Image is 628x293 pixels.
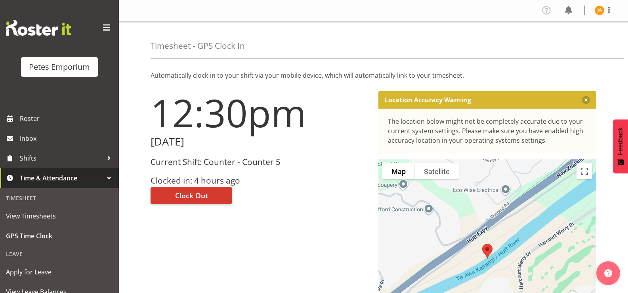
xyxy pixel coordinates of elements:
[2,206,117,226] a: View Timesheets
[2,262,117,282] a: Apply for Leave
[6,20,71,36] img: Rosterit website logo
[20,132,115,144] span: Inbox
[576,163,592,179] button: Toggle fullscreen view
[385,96,471,104] p: Location Accuracy Warning
[151,91,369,134] h1: 12:30pm
[415,163,459,179] button: Show satellite imagery
[20,172,103,184] span: Time & Attendance
[151,41,245,50] h4: Timesheet - GPS Clock In
[151,187,232,204] button: Clock Out
[20,113,115,124] span: Roster
[151,136,369,148] h2: [DATE]
[2,246,117,262] div: Leave
[582,96,590,104] button: Close message
[151,176,369,185] h3: Clocked in: 4 hours ago
[20,152,103,164] span: Shifts
[2,226,117,246] a: GPS Time Clock
[6,210,113,222] span: View Timesheets
[613,119,628,173] button: Feedback - Show survey
[6,230,113,242] span: GPS Time Clock
[175,190,208,201] span: Clock Out
[595,6,604,15] img: jeseryl-armstrong10788.jpg
[388,117,587,145] div: The location below might not be completely accurate due to your current system settings. Please m...
[151,71,596,80] p: Automatically clock-in to your shift via your mobile device, which will automatically link to you...
[151,157,369,167] h3: Current Shift: Counter - Counter 5
[382,163,415,179] button: Show street map
[2,190,117,206] div: Timesheet
[604,269,612,277] img: help-xxl-2.png
[617,127,624,155] span: Feedback
[6,266,113,278] span: Apply for Leave
[29,61,90,73] div: Petes Emporium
